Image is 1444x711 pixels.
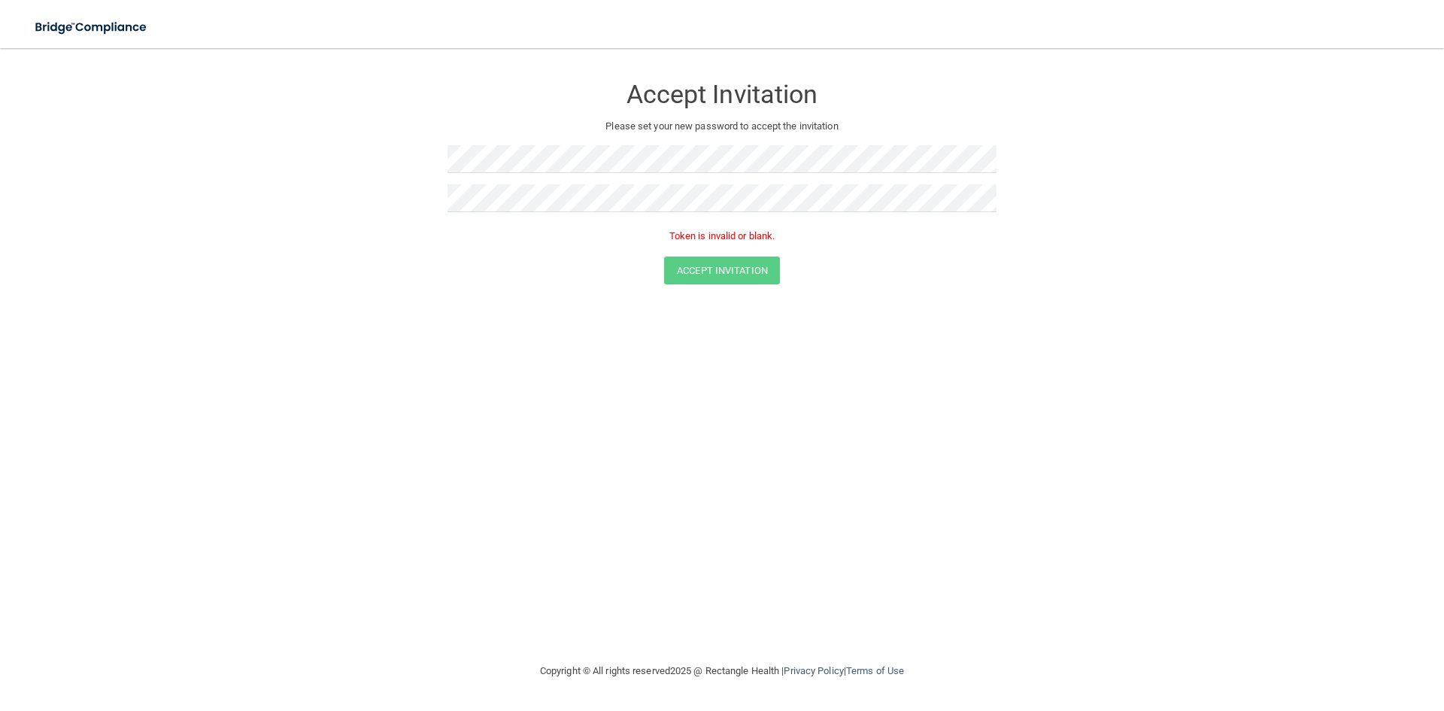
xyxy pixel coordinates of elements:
[1184,604,1426,664] iframe: Drift Widget Chat Controller
[447,81,997,108] h3: Accept Invitation
[447,227,997,245] p: Token is invalid or blank.
[23,12,161,43] img: bridge_compliance_login_screen.278c3ca4.svg
[447,647,997,695] div: Copyright © All rights reserved 2025 @ Rectangle Health | |
[459,117,985,135] p: Please set your new password to accept the invitation
[846,665,904,676] a: Terms of Use
[784,665,843,676] a: Privacy Policy
[664,257,780,284] button: Accept Invitation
